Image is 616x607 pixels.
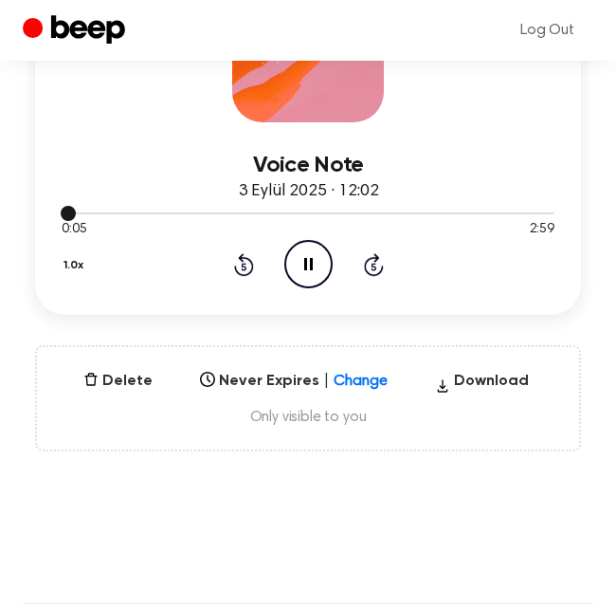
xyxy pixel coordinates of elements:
[427,370,536,400] button: Download
[62,153,554,178] h3: Voice Note
[62,249,91,282] button: 1.0x
[530,220,554,240] span: 2:59
[238,183,379,200] span: 3 Eylül 2025 · 12:02
[60,408,556,427] span: Only visible to you
[76,370,160,393] button: Delete
[23,12,130,49] a: Beep
[501,8,593,53] a: Log Out
[62,220,86,240] span: 0:05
